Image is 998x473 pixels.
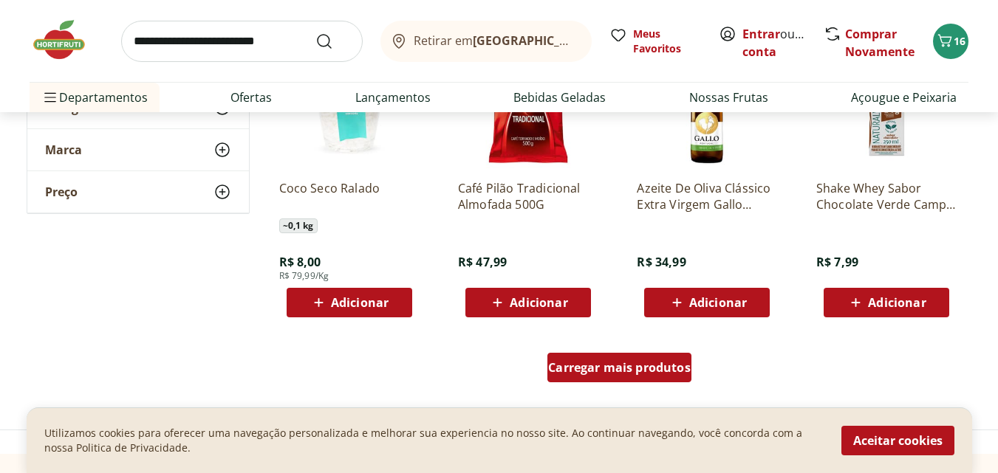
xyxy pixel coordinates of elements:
[355,89,431,106] a: Lançamentos
[742,25,808,61] span: ou
[44,426,824,455] p: Utilizamos cookies para oferecer uma navegação personalizada e melhorar sua experiencia no nosso ...
[45,142,82,157] span: Marca
[287,288,412,317] button: Adicionar
[637,180,777,213] a: Azeite De Oliva Clássico Extra Virgem Gallo 500Ml
[689,297,747,308] span: Adicionar
[845,26,915,60] a: Comprar Novamente
[513,89,606,106] a: Bebidas Geladas
[742,26,780,42] a: Entrar
[609,27,701,56] a: Meus Favoritos
[315,32,351,50] button: Submit Search
[458,254,507,270] span: R$ 47,99
[41,80,59,115] button: Menu
[637,254,686,270] span: R$ 34,99
[633,27,701,56] span: Meus Favoritos
[824,288,949,317] button: Adicionar
[510,297,567,308] span: Adicionar
[954,34,965,48] span: 16
[279,180,420,213] a: Coco Seco Ralado
[933,24,968,59] button: Carrinho
[27,171,249,213] button: Preço
[548,362,691,373] span: Carregar mais produtos
[473,32,722,49] b: [GEOGRAPHIC_DATA]/[GEOGRAPHIC_DATA]
[279,254,321,270] span: R$ 8,00
[331,297,389,308] span: Adicionar
[279,218,318,233] span: ~ 0,1 kg
[547,353,691,388] a: Carregar mais produtos
[458,180,598,213] a: Café Pilão Tradicional Almofada 500G
[816,254,858,270] span: R$ 7,99
[414,34,577,47] span: Retirar em
[742,26,824,60] a: Criar conta
[689,89,768,106] a: Nossas Frutas
[851,89,957,106] a: Açougue e Peixaria
[816,180,957,213] a: Shake Whey Sabor Chocolate Verde Campo 250ml
[30,18,103,62] img: Hortifruti
[380,21,592,62] button: Retirar em[GEOGRAPHIC_DATA]/[GEOGRAPHIC_DATA]
[465,288,591,317] button: Adicionar
[121,21,363,62] input: search
[644,288,770,317] button: Adicionar
[230,89,272,106] a: Ofertas
[45,184,78,199] span: Preço
[279,270,329,282] span: R$ 79,99/Kg
[841,426,954,455] button: Aceitar cookies
[41,80,148,115] span: Departamentos
[27,129,249,170] button: Marca
[868,297,926,308] span: Adicionar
